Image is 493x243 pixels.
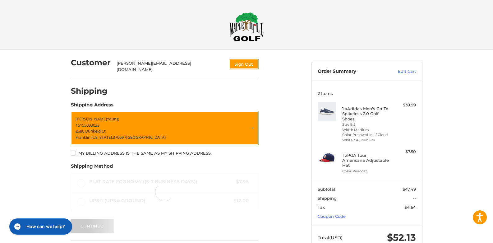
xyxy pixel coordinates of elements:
li: Size 9.5 [342,122,390,127]
span: Shipping [318,196,337,201]
div: [PERSON_NAME][EMAIL_ADDRESS][DOMAIN_NAME] [117,60,223,72]
button: Sign Out [229,59,258,69]
li: Color Preloved Ink / Cloud White / Aluminium [342,132,390,143]
span: 2686 Dunkeld Ct [76,128,106,134]
span: Tax [318,205,325,210]
h2: Shipping [71,86,108,96]
div: $7.50 [391,149,416,155]
h4: 1 x Adidas Men's Go-To Spikeless 2.0 Golf Shoes [342,106,390,121]
h2: Customer [71,58,111,68]
iframe: Gorgias live chat messenger [6,216,74,237]
legend: Shipping Address [71,101,113,111]
span: -- [413,196,416,201]
span: Young [107,116,119,122]
span: 37069 / [113,134,126,140]
span: Subtotal [318,187,335,192]
legend: Shipping Method [71,163,113,173]
div: $39.99 [391,102,416,108]
label: My billing address is the same as my shipping address. [71,151,258,156]
h3: 2 Items [318,91,416,96]
img: Maple Hill Golf [229,12,264,41]
li: Width Medium [342,127,390,133]
span: Franklin, [76,134,91,140]
span: $47.49 [403,187,416,192]
button: Continue [71,219,113,233]
span: $4.64 [404,205,416,210]
a: Edit Cart [385,68,416,75]
a: Coupon Code [318,214,346,219]
span: [PERSON_NAME] [76,116,107,122]
span: 16155003023 [76,122,99,128]
h4: 1 x PGA Tour Americana Adjustable Hat [342,153,390,168]
h3: Order Summary [318,68,385,75]
span: [GEOGRAPHIC_DATA] [126,134,166,140]
span: [US_STATE], [91,134,113,140]
a: Enter or select a different address [71,111,258,145]
li: Color Peacoat [342,169,390,174]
